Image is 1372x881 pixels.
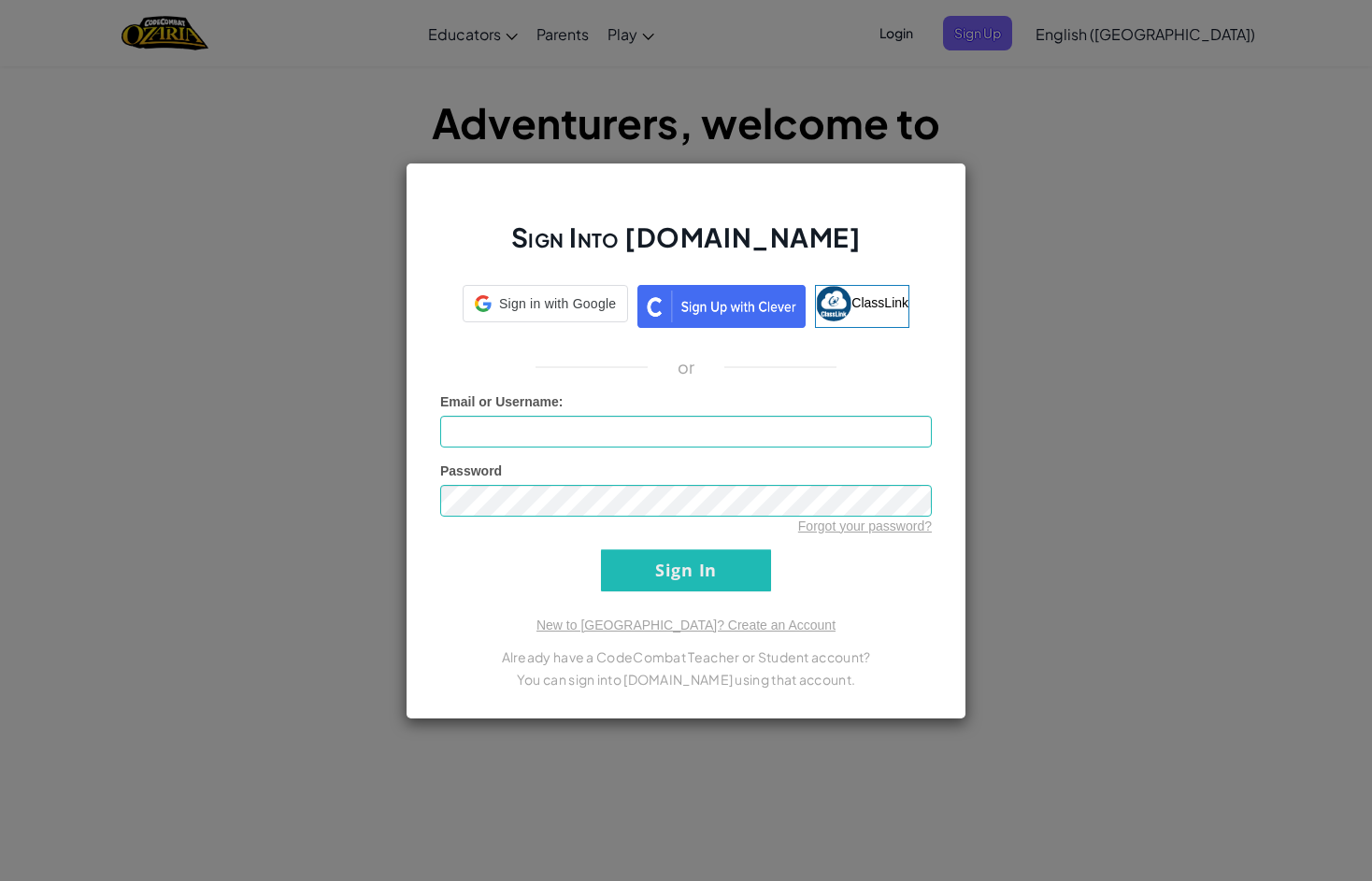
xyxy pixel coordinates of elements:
span: Sign in with Google [499,294,616,313]
img: clever_sso_button@2x.png [637,285,806,328]
h2: Sign Into [DOMAIN_NAME] [440,220,932,274]
span: Password [440,463,502,478]
span: ClassLink [851,294,908,309]
a: Sign in with Google [463,285,628,328]
img: classlink-logo-small.png [816,286,851,321]
label: : [440,392,564,411]
p: or [678,356,695,378]
p: You can sign into [DOMAIN_NAME] using that account. [440,668,932,690]
a: Forgot your password? [798,519,932,533]
span: Email or Username [440,394,559,409]
a: New to [GEOGRAPHIC_DATA]? Create an Account [536,618,836,632]
input: Sign In [601,549,771,591]
p: Already have a CodeCombat Teacher or Student account? [440,646,932,668]
div: Sign in with Google [463,285,628,322]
